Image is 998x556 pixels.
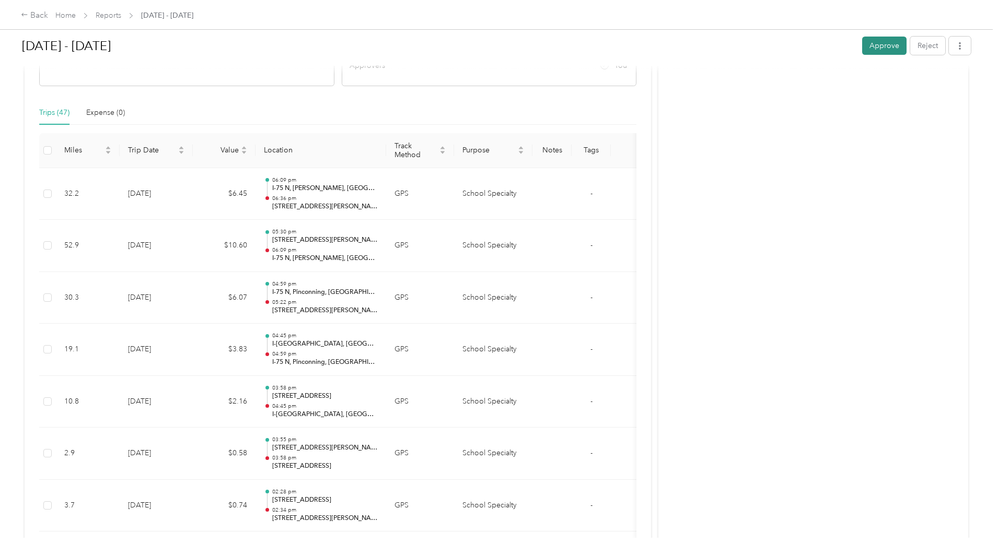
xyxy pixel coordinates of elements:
p: [STREET_ADDRESS] [272,462,378,471]
span: - [590,397,593,406]
span: - [590,189,593,198]
p: [STREET_ADDRESS] [272,495,378,505]
p: I-[GEOGRAPHIC_DATA], [GEOGRAPHIC_DATA] [272,410,378,419]
span: - [590,241,593,250]
td: 30.3 [56,272,120,324]
span: Purpose [462,146,516,155]
p: 02:34 pm [272,506,378,514]
td: $6.45 [193,168,256,220]
a: Home [55,11,76,20]
span: Miles [64,146,103,155]
td: [DATE] [120,480,193,532]
p: [STREET_ADDRESS][PERSON_NAME] [272,235,378,245]
span: Value [201,146,239,155]
p: 06:09 pm [272,246,378,254]
th: Tags [572,133,611,168]
td: [DATE] [120,376,193,428]
td: School Specialty [454,480,532,532]
td: 19.1 [56,324,120,376]
span: caret-down [241,149,247,156]
td: School Specialty [454,428,532,480]
td: [DATE] [120,220,193,272]
p: 04:59 pm [272,350,378,358]
th: Value [193,133,256,168]
td: $10.60 [193,220,256,272]
span: caret-down [518,149,524,156]
td: 2.9 [56,428,120,480]
span: caret-up [178,145,184,151]
p: I-75 N, Pinconning, [GEOGRAPHIC_DATA] [272,288,378,297]
th: Location [256,133,386,168]
td: [DATE] [120,428,193,480]
button: Approve [862,37,907,55]
p: I-75 N, [PERSON_NAME], [GEOGRAPHIC_DATA] [272,184,378,193]
div: Trips (47) [39,107,69,119]
td: 52.9 [56,220,120,272]
td: School Specialty [454,272,532,324]
td: GPS [386,376,454,428]
th: Trip Date [120,133,193,168]
td: GPS [386,480,454,532]
td: GPS [386,324,454,376]
td: [DATE] [120,272,193,324]
p: [STREET_ADDRESS][PERSON_NAME] [272,514,378,523]
p: [STREET_ADDRESS][PERSON_NAME] [272,443,378,453]
span: caret-up [518,145,524,151]
button: Reject [910,37,945,55]
p: [STREET_ADDRESS] [272,392,378,401]
span: caret-down [105,149,111,156]
th: Notes [532,133,572,168]
p: 06:09 pm [272,176,378,184]
span: caret-down [178,149,184,156]
p: 05:22 pm [272,299,378,306]
p: 03:55 pm [272,436,378,443]
span: caret-down [439,149,446,156]
a: Reports [96,11,121,20]
p: I-75 N, [PERSON_NAME], [GEOGRAPHIC_DATA] [272,254,378,263]
td: $2.16 [193,376,256,428]
td: [DATE] [120,168,193,220]
td: School Specialty [454,220,532,272]
td: GPS [386,428,454,480]
div: Expense (0) [86,107,125,119]
p: 04:45 pm [272,332,378,339]
td: $0.74 [193,480,256,532]
th: Track Method [386,133,454,168]
td: [DATE] [120,324,193,376]
span: caret-up [105,145,111,151]
iframe: Everlance-gr Chat Button Frame [939,498,998,556]
span: - [590,345,593,353]
span: caret-up [439,145,446,151]
p: 05:30 pm [272,228,378,235]
td: $6.07 [193,272,256,324]
p: 04:45 pm [272,403,378,410]
p: 04:59 pm [272,280,378,288]
p: [STREET_ADDRESS][PERSON_NAME] [272,306,378,315]
td: School Specialty [454,324,532,376]
h1: Sep 1 - 30, 2025 [22,33,855,58]
span: Trip Date [128,146,176,155]
td: GPS [386,220,454,272]
td: $3.83 [193,324,256,376]
span: - [590,293,593,302]
th: Purpose [454,133,532,168]
td: GPS [386,272,454,324]
td: 10.8 [56,376,120,428]
span: - [590,501,593,510]
th: Miles [56,133,120,168]
span: Track Method [394,141,437,159]
p: I-[GEOGRAPHIC_DATA], [GEOGRAPHIC_DATA] [272,339,378,349]
td: School Specialty [454,376,532,428]
div: Back [21,9,48,22]
span: - [590,448,593,457]
td: School Specialty [454,168,532,220]
td: GPS [386,168,454,220]
p: I-75 N, Pinconning, [GEOGRAPHIC_DATA] [272,358,378,367]
td: 3.7 [56,480,120,532]
span: caret-up [241,145,247,151]
p: 02:28 pm [272,488,378,495]
p: 03:58 pm [272,454,378,462]
span: [DATE] - [DATE] [141,10,193,21]
p: 03:58 pm [272,384,378,392]
p: [STREET_ADDRESS][PERSON_NAME][US_STATE] [272,202,378,211]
